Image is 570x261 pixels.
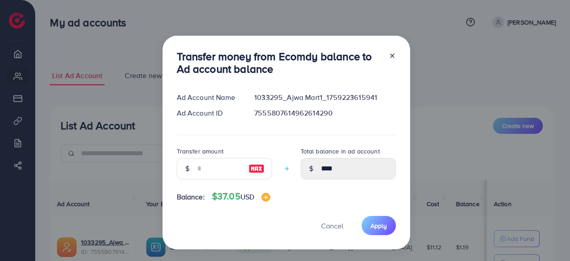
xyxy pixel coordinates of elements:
[310,216,354,235] button: Cancel
[532,221,563,254] iframe: Chat
[247,108,403,118] div: 7555807614962614290
[261,193,270,202] img: image
[170,108,248,118] div: Ad Account ID
[301,147,380,156] label: Total balance in ad account
[247,92,403,103] div: 1033295_Ajwa Mart1_1759223615941
[362,216,396,235] button: Apply
[177,50,382,76] h3: Transfer money from Ecomdy balance to Ad account balance
[177,147,224,156] label: Transfer amount
[212,191,270,202] h4: $37.05
[170,92,248,103] div: Ad Account Name
[370,221,387,230] span: Apply
[240,192,254,202] span: USD
[248,163,265,174] img: image
[321,221,343,231] span: Cancel
[177,192,205,202] span: Balance:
